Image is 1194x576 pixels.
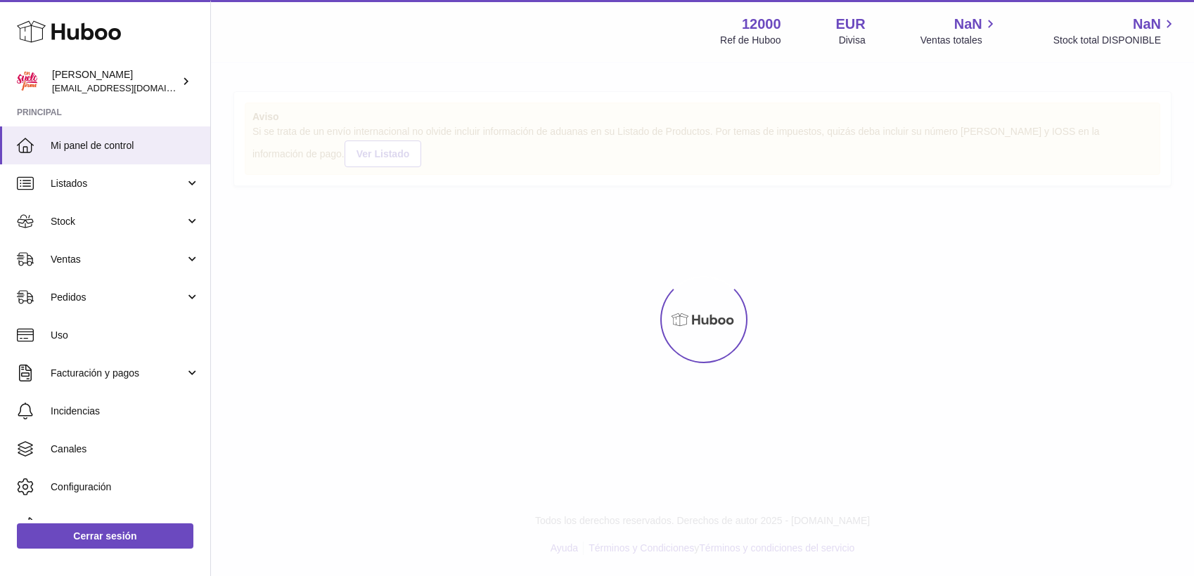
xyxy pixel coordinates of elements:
span: Stock total DISPONIBLE [1053,34,1177,47]
span: Stock [51,215,185,228]
span: Configuración [51,480,200,494]
span: Pedidos [51,291,185,304]
span: [EMAIL_ADDRESS][DOMAIN_NAME] [52,82,207,93]
span: NaN [954,15,982,34]
a: NaN Ventas totales [920,15,999,47]
span: NaN [1133,15,1161,34]
strong: EUR [836,15,866,34]
div: [PERSON_NAME] [52,68,179,95]
span: Facturación y pagos [51,367,185,380]
a: NaN Stock total DISPONIBLE [1053,15,1177,47]
span: Devoluciones [51,518,200,532]
span: Mi panel de control [51,139,200,152]
span: Ventas [51,253,185,266]
a: Cerrar sesión [17,523,193,549]
strong: 12000 [742,15,781,34]
span: Listados [51,177,185,190]
span: Canales [51,443,200,456]
img: mar@ensuelofirme.com [17,71,38,92]
span: Uso [51,329,200,342]
span: Incidencias [51,405,200,418]
div: Ref de Huboo [720,34,781,47]
span: Ventas totales [920,34,999,47]
div: Divisa [839,34,866,47]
